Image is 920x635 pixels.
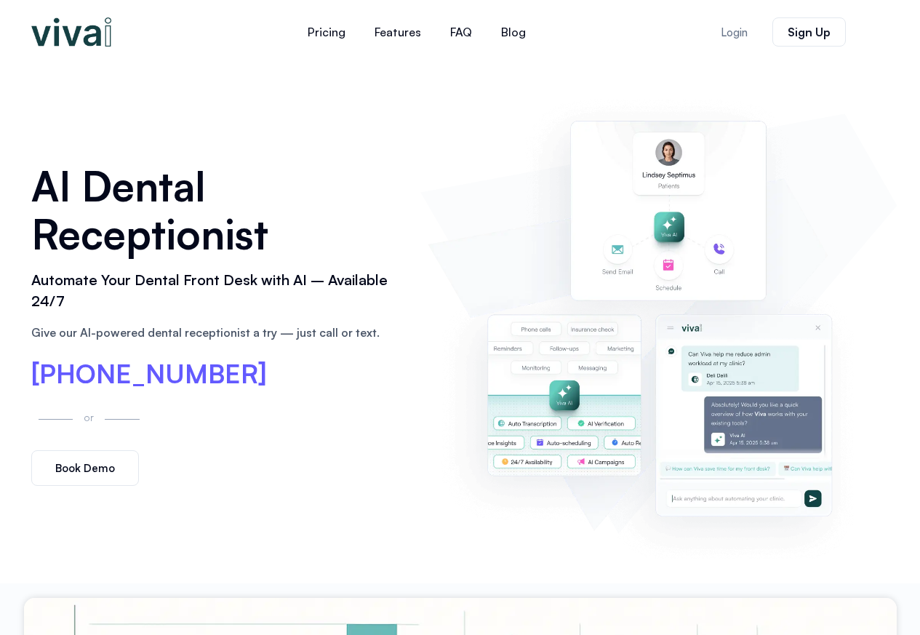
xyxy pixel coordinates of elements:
a: Blog [487,15,540,49]
span: Book Demo [55,463,115,474]
a: Login [703,18,765,47]
a: Sign Up [772,17,846,47]
h1: AI Dental Receptionist [31,161,407,257]
h2: Automate Your Dental Front Desk with AI – Available 24/7 [31,270,407,312]
a: Features [360,15,436,49]
a: FAQ [436,15,487,49]
nav: Menu [206,15,628,49]
img: AI dental receptionist dashboard – virtual receptionist dental office [428,89,889,559]
p: Give our AI-powered dental receptionist a try — just call or text. [31,324,407,341]
a: Book Demo [31,450,139,486]
span: Sign Up [788,26,831,38]
span: Login [721,27,748,38]
p: or [80,409,97,426]
a: [PHONE_NUMBER] [31,361,267,387]
a: Pricing [293,15,360,49]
